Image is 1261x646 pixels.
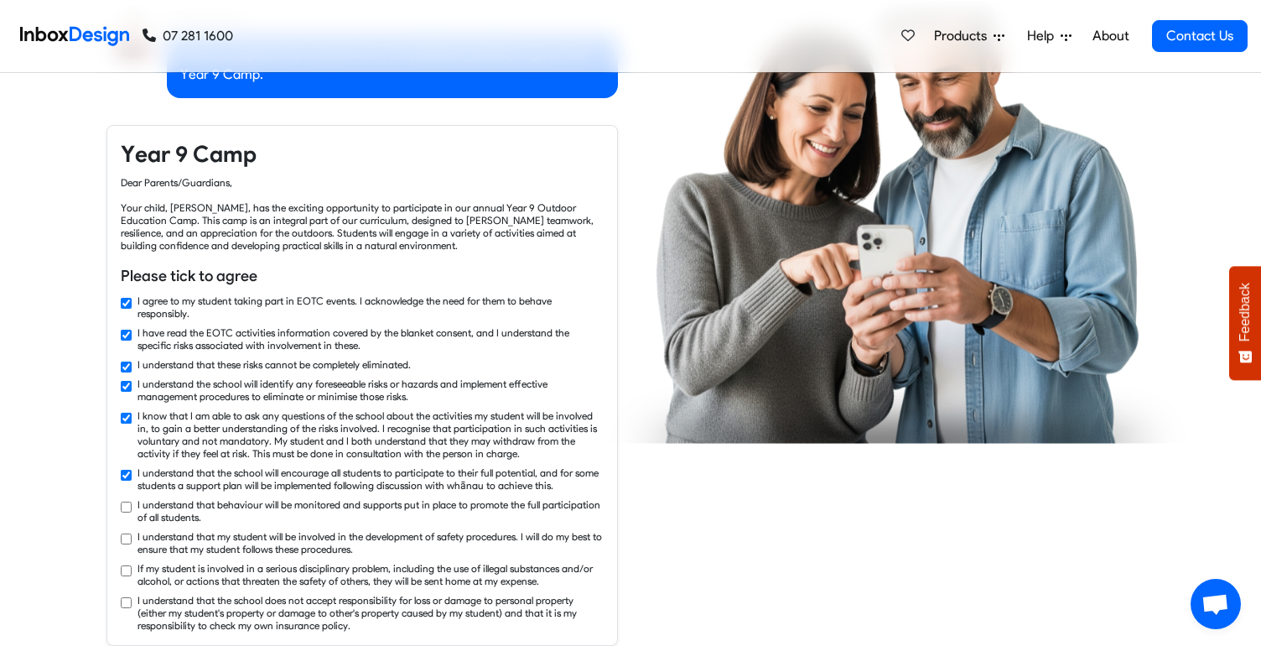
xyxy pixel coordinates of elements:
[138,498,604,524] label: I understand that behaviour will be monitored and supports put in place to promote the full parti...
[138,378,604,403] label: I understand the school will identify any foreseeable risks or hazards and implement effective ma...
[934,26,994,46] span: Products
[1087,19,1134,53] a: About
[138,562,604,587] label: If my student is involved in a serious disciplinary problem, including the use of illegal substan...
[1191,579,1241,629] a: Open chat
[138,358,411,371] label: I understand that these risks cannot be completely eliminated.
[138,326,604,352] label: I have read the EOTC activities information covered by the blanket consent, and I understand the ...
[138,466,604,492] label: I understand that the school will encourage all students to participate to their full potential, ...
[1229,266,1261,380] button: Feedback - Show survey
[1020,19,1078,53] a: Help
[927,19,1011,53] a: Products
[138,294,604,320] label: I agree to my student taking part in EOTC events. I acknowledge the need for them to behave respo...
[121,176,604,252] div: Dear Parents/Guardians, Your child, [PERSON_NAME], has the exciting opportunity to participate in...
[121,139,604,169] h4: Year 9 Camp
[138,530,604,555] label: I understand that my student will be involved in the development of safety procedures. I will do ...
[138,594,604,632] label: I understand that the school does not accept responsibility for loss or damage to personal proper...
[138,409,604,460] label: I know that I am able to ask any questions of the school about the activities my student will be ...
[143,26,233,46] a: 07 281 1600
[1152,20,1248,52] a: Contact Us
[121,265,604,287] h6: Please tick to agree
[1238,283,1253,341] span: Feedback
[1027,26,1061,46] span: Help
